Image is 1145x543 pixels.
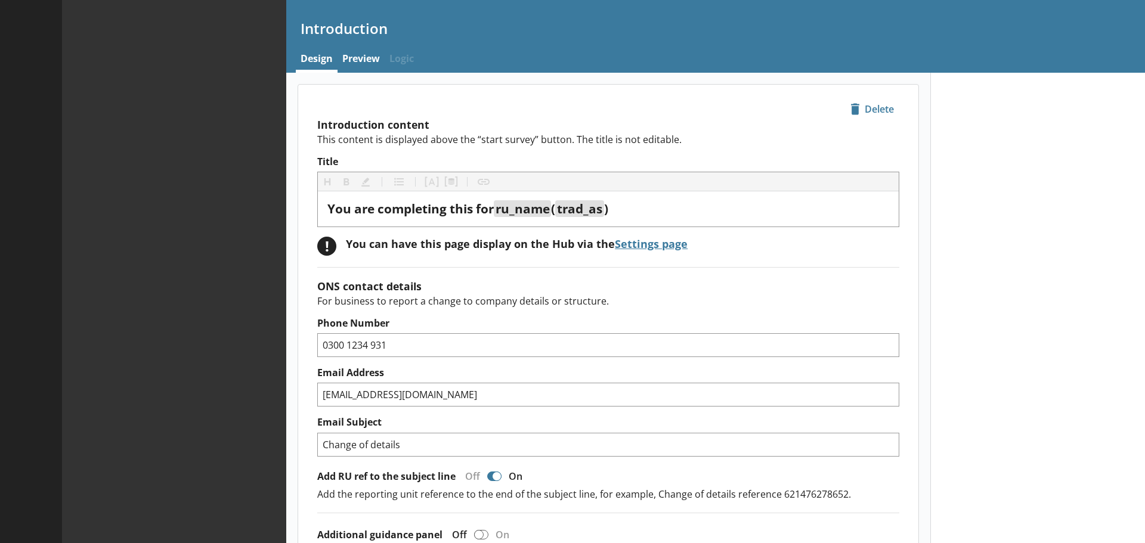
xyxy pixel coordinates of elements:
[456,470,485,483] div: Off
[615,237,688,251] a: Settings page
[504,470,532,483] div: On
[317,317,899,330] label: Phone Number
[346,237,688,251] div: You can have this page display on the Hub via the
[442,528,472,541] div: Off
[317,488,899,501] p: Add the reporting unit reference to the end of the subject line, for example, Change of details r...
[491,528,519,541] div: On
[317,279,899,293] h2: ONS contact details
[551,200,555,217] span: (
[317,529,442,541] label: Additional guidance panel
[317,416,899,429] label: Email Subject
[385,47,419,73] span: Logic
[327,200,494,217] span: You are completing this for
[338,47,385,73] a: Preview
[846,100,899,119] span: Delete
[296,47,338,73] a: Design
[301,19,1131,38] h1: Introduction
[317,294,899,308] p: For business to report a change to company details or structure.
[845,99,899,119] button: Delete
[317,470,456,483] label: Add RU ref to the subject line
[604,200,608,217] span: )
[317,156,899,168] label: Title
[317,117,899,132] h2: Introduction content
[557,200,602,217] span: trad_as
[327,201,889,217] div: Title
[496,200,550,217] span: ru_name
[317,367,899,379] label: Email Address
[317,133,899,146] p: This content is displayed above the “start survey” button. The title is not editable.
[317,237,336,256] div: !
